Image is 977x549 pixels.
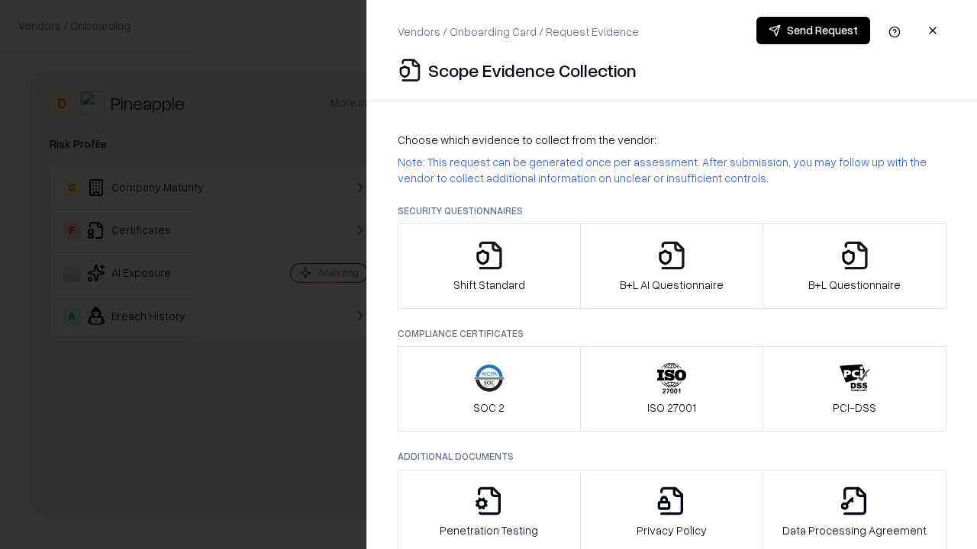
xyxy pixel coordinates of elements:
p: Compliance Certificates [398,327,946,340]
p: Penetration Testing [440,522,538,538]
button: SOC 2 [398,346,581,432]
p: ISO 27001 [647,400,696,416]
p: Security Questionnaires [398,204,946,217]
button: ISO 27001 [580,346,764,432]
button: B+L Questionnaire [763,223,946,309]
p: Choose which evidence to collect from the vendor: [398,132,946,148]
button: PCI-DSS [763,346,946,432]
p: PCI-DSS [833,400,876,416]
p: Vendors / Onboarding Card / Request Evidence [398,24,639,40]
p: Privacy Policy [637,522,707,538]
p: Additional Documents [398,450,946,463]
p: B+L Questionnaire [808,277,901,293]
p: Shift Standard [453,277,525,293]
p: Scope Evidence Collection [428,58,637,82]
p: Data Processing Agreement [782,522,927,538]
button: Send Request [756,17,870,44]
p: SOC 2 [473,400,505,416]
button: B+L AI Questionnaire [580,223,764,309]
p: Note: This request can be generated once per assessment. After submission, you may follow up with... [398,154,946,186]
p: B+L AI Questionnaire [620,277,724,293]
button: Shift Standard [398,223,581,309]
